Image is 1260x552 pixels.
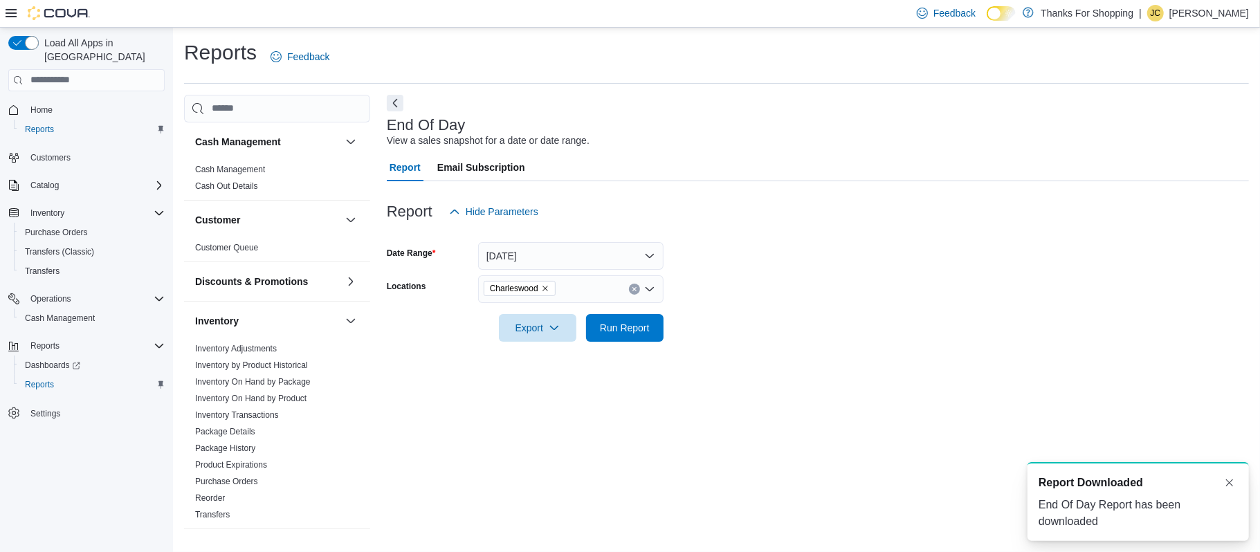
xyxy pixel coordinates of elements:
span: Purchase Orders [19,224,165,241]
div: Justin Cotroneo [1147,5,1164,21]
button: Home [3,100,170,120]
h3: Inventory [195,314,239,328]
button: Reports [14,375,170,394]
div: End Of Day Report has been downloaded [1039,497,1238,530]
a: Dashboards [14,356,170,375]
span: Inventory by Product Historical [195,360,308,371]
span: Inventory [25,205,165,221]
button: Purchase Orders [14,223,170,242]
button: Operations [3,289,170,309]
span: Run Report [600,321,650,335]
button: Transfers (Classic) [14,242,170,261]
h3: Customer [195,213,240,227]
span: Feedback [287,50,329,64]
button: Inventory [343,313,359,329]
a: Reports [19,376,60,393]
span: Product Expirations [195,459,267,470]
a: Feedback [265,43,335,71]
span: JC [1151,5,1161,21]
a: Purchase Orders [19,224,93,241]
a: Customers [25,149,76,166]
span: Transfers (Classic) [25,246,94,257]
span: Settings [25,404,165,421]
button: Open list of options [644,284,655,295]
div: Notification [1039,475,1238,491]
span: Cash Management [195,164,265,175]
span: Reports [19,376,165,393]
span: Inventory Transactions [195,410,279,421]
h3: Cash Management [195,135,281,149]
span: Package Details [195,426,255,437]
h1: Reports [184,39,257,66]
a: Cash Management [19,310,100,326]
button: Customers [3,147,170,167]
span: Catalog [30,180,59,191]
button: Operations [25,291,77,307]
a: Settings [25,405,66,422]
input: Dark Mode [987,6,1016,21]
button: Catalog [3,176,170,195]
div: Cash Management [184,161,370,200]
span: Transfers [19,263,165,279]
button: Discounts & Promotions [343,273,359,290]
button: Export [499,314,576,342]
span: Hide Parameters [466,205,538,219]
span: Reports [25,338,165,354]
button: Reports [14,120,170,139]
span: Operations [30,293,71,304]
a: Inventory On Hand by Package [195,377,311,387]
span: Customers [30,152,71,163]
button: Transfers [14,261,170,281]
div: View a sales snapshot for a date or date range. [387,134,590,148]
a: Home [25,102,58,118]
button: Remove Charleswood from selection in this group [541,284,549,293]
label: Date Range [387,248,436,259]
span: Export [507,314,568,342]
span: Inventory On Hand by Product [195,393,307,404]
span: Package History [195,443,255,454]
span: Inventory On Hand by Package [195,376,311,387]
span: Report [390,154,421,181]
span: Reorder [195,493,225,504]
span: Transfers (Classic) [19,243,165,260]
span: Reports [25,379,54,390]
span: Home [30,104,53,116]
button: Settings [3,403,170,423]
a: Customer Queue [195,243,258,252]
a: Package History [195,443,255,453]
a: Inventory Transactions [195,410,279,420]
h3: Report [387,203,432,220]
a: Cash Management [195,165,265,174]
span: Operations [25,291,165,307]
a: Inventory Adjustments [195,344,277,353]
nav: Complex example [8,94,165,459]
span: Email Subscription [437,154,525,181]
span: Dashboards [25,360,80,371]
a: Package Details [195,427,255,436]
button: Cash Management [195,135,340,149]
span: Reports [30,340,60,351]
p: [PERSON_NAME] [1169,5,1249,21]
span: Feedback [933,6,976,20]
span: Reports [19,121,165,138]
a: Reports [19,121,60,138]
span: Reports [25,124,54,135]
span: Cash Management [19,310,165,326]
span: Purchase Orders [195,476,258,487]
button: Customer [343,212,359,228]
img: Cova [28,6,90,20]
button: Cash Management [14,309,170,328]
h3: Discounts & Promotions [195,275,308,288]
span: Customer Queue [195,242,258,253]
div: Inventory [184,340,370,528]
span: Charleswood [490,282,538,295]
a: Inventory On Hand by Product [195,394,307,403]
button: Inventory [25,205,70,221]
span: Report Downloaded [1039,475,1143,491]
button: [DATE] [478,242,664,270]
span: Transfers [25,266,60,277]
span: Purchase Orders [25,227,88,238]
span: Inventory [30,208,64,219]
button: Dismiss toast [1221,475,1238,491]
